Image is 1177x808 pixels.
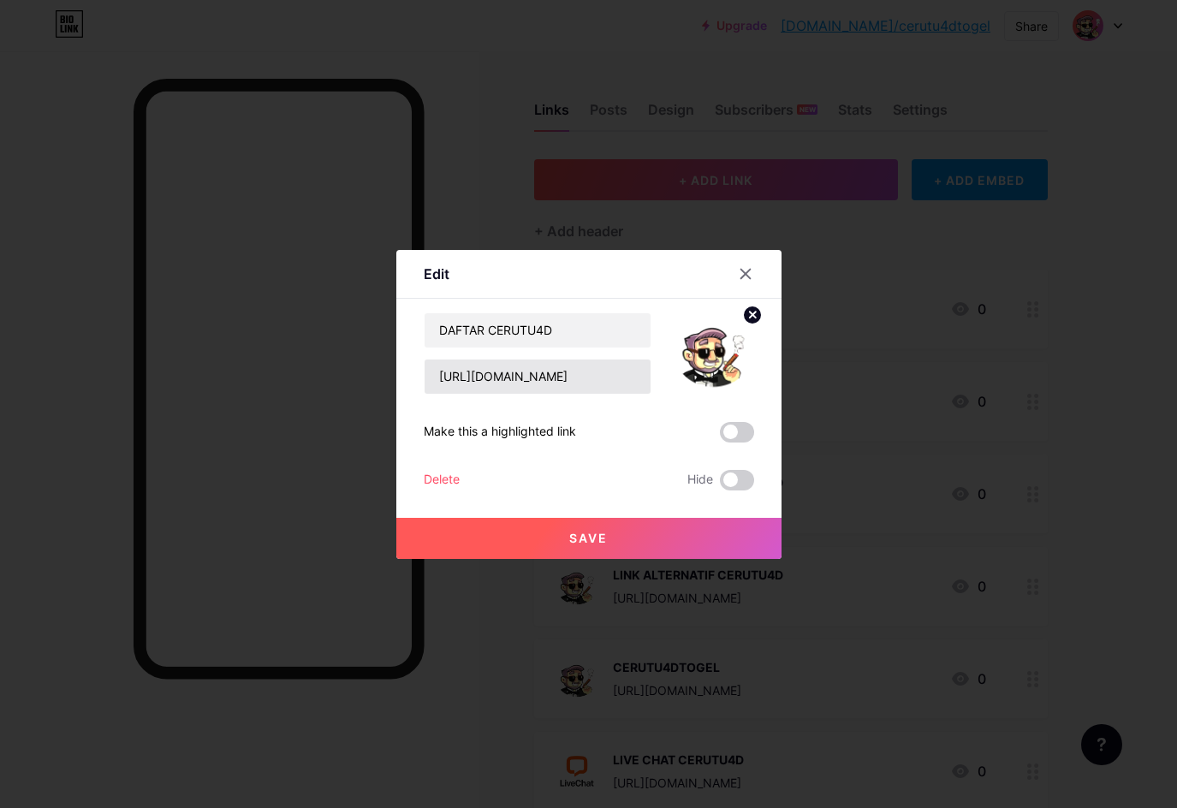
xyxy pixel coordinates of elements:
[424,470,460,490] div: Delete
[396,518,782,559] button: Save
[424,264,449,284] div: Edit
[425,313,651,348] input: Title
[424,422,576,443] div: Make this a highlighted link
[425,359,651,394] input: URL
[672,312,754,395] img: link_thumbnail
[569,531,608,545] span: Save
[687,470,713,490] span: Hide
